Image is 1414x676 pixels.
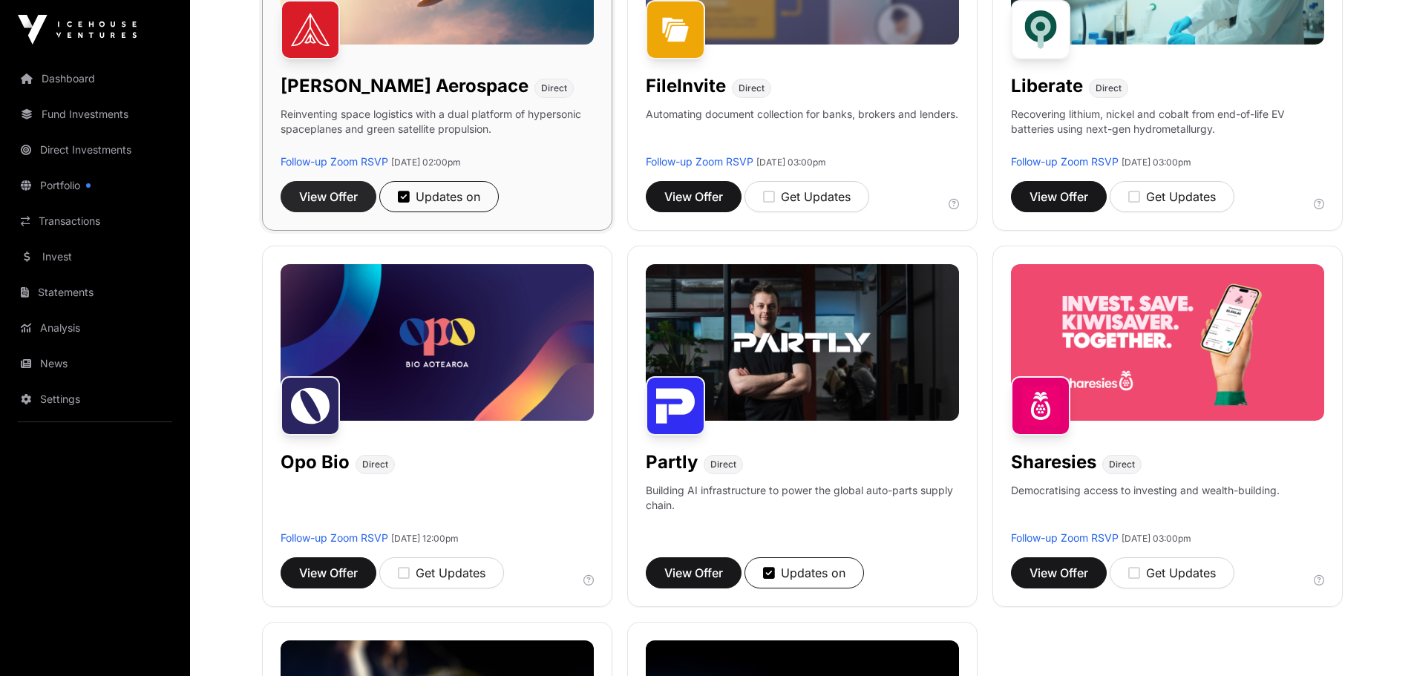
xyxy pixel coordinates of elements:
a: Dashboard [12,62,178,95]
span: View Offer [1030,564,1088,582]
a: Follow-up Zoom RSVP [646,155,753,168]
div: Get Updates [1128,188,1216,206]
img: Opo Bio [281,376,340,436]
span: [DATE] 02:00pm [391,157,461,168]
span: View Offer [299,188,358,206]
a: Settings [12,383,178,416]
img: Sharesies-Banner.jpg [1011,264,1324,421]
button: View Offer [646,557,742,588]
a: Follow-up Zoom RSVP [281,155,388,168]
p: Automating document collection for banks, brokers and lenders. [646,107,958,154]
img: Sharesies [1011,376,1070,436]
a: Follow-up Zoom RSVP [281,531,388,544]
img: Icehouse Ventures Logo [18,15,137,45]
span: Direct [710,459,736,470]
img: Partly [646,376,705,436]
a: News [12,347,178,380]
span: [DATE] 03:00pm [1122,533,1191,544]
span: View Offer [299,564,358,582]
iframe: Chat Widget [1340,605,1414,676]
p: Recovering lithium, nickel and cobalt from end-of-life EV batteries using next-gen hydrometallurgy. [1011,107,1324,154]
h1: Liberate [1011,74,1083,98]
a: Transactions [12,205,178,237]
button: Updates on [744,557,864,588]
div: Get Updates [398,564,485,582]
a: Follow-up Zoom RSVP [1011,155,1119,168]
a: Statements [12,276,178,309]
p: Building AI infrastructure to power the global auto-parts supply chain. [646,483,959,531]
span: View Offer [664,564,723,582]
button: View Offer [281,557,376,588]
span: [DATE] 12:00pm [391,533,459,544]
img: Partly-Banner.jpg [646,264,959,421]
span: Direct [739,82,765,94]
h1: [PERSON_NAME] Aerospace [281,74,528,98]
button: Get Updates [379,557,504,588]
a: Fund Investments [12,98,178,131]
h1: Partly [646,450,698,474]
img: Opo-Bio-Banner.jpg [281,264,594,421]
span: View Offer [1030,188,1088,206]
span: Direct [541,82,567,94]
a: Portfolio [12,169,178,202]
p: Democratising access to investing and wealth-building. [1011,483,1280,531]
a: Direct Investments [12,134,178,166]
button: Updates on [379,181,499,212]
a: Invest [12,240,178,273]
button: View Offer [646,181,742,212]
p: Reinventing space logistics with a dual platform of hypersonic spaceplanes and green satellite pr... [281,107,594,154]
button: Get Updates [744,181,869,212]
button: View Offer [281,181,376,212]
a: Follow-up Zoom RSVP [1011,531,1119,544]
h1: Sharesies [1011,450,1096,474]
button: Get Updates [1110,557,1234,588]
div: Get Updates [763,188,851,206]
span: [DATE] 03:00pm [756,157,826,168]
span: Direct [1109,459,1135,470]
span: View Offer [664,188,723,206]
span: Direct [1096,82,1122,94]
button: Get Updates [1110,181,1234,212]
div: Updates on [763,564,845,582]
span: [DATE] 03:00pm [1122,157,1191,168]
h1: FileInvite [646,74,726,98]
a: Analysis [12,312,178,344]
h1: Opo Bio [281,450,350,474]
div: Updates on [398,188,480,206]
div: Get Updates [1128,564,1216,582]
span: Direct [362,459,388,470]
button: View Offer [1011,557,1107,588]
button: View Offer [1011,181,1107,212]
